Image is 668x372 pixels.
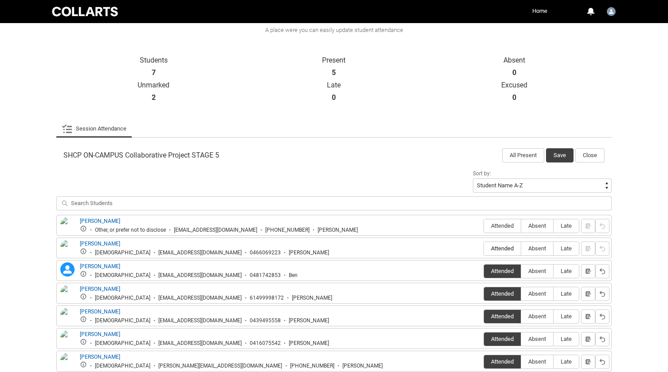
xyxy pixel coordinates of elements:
lightning-icon: Benjamin Schmidtke [60,262,75,277]
a: [PERSON_NAME] [80,218,120,224]
div: A place were you can easily update student attendance [55,26,613,35]
button: Notes [581,332,595,346]
a: [PERSON_NAME] [80,286,120,292]
div: 0466069223 [250,249,281,256]
div: [EMAIL_ADDRESS][DOMAIN_NAME] [158,317,242,324]
div: [PHONE_NUMBER] [290,363,334,369]
button: Notes [581,264,595,278]
a: [PERSON_NAME] [80,309,120,315]
a: [PERSON_NAME] [80,263,120,269]
button: Notes [581,355,595,369]
button: Notes [581,287,595,301]
span: Absent [521,336,553,342]
div: [PERSON_NAME] [342,363,383,369]
strong: 0 [512,68,516,77]
div: [DEMOGRAPHIC_DATA] [95,295,150,301]
div: 0439495558 [250,317,281,324]
button: Reset [595,309,609,324]
span: Late [554,313,579,320]
div: 0416075542 [250,340,281,347]
p: Late [244,81,424,90]
div: [EMAIL_ADDRESS][DOMAIN_NAME] [158,295,242,301]
span: Absent [521,245,553,252]
button: Notes [581,309,595,324]
span: Attended [484,313,521,320]
span: Attended [484,336,521,342]
span: Absent [521,290,553,297]
p: Excused [424,81,605,90]
span: Late [554,222,579,229]
span: SHCP ON-CAMPUS Collaborative Project STAGE 5 [63,151,219,160]
div: Ben [289,272,298,279]
div: [DEMOGRAPHIC_DATA] [95,249,150,256]
a: [PERSON_NAME] [80,354,120,360]
div: Other, or prefer not to disclose [95,227,166,233]
div: [DEMOGRAPHIC_DATA] [95,363,150,369]
button: Reset [595,219,609,233]
span: Attended [484,358,521,365]
span: Late [554,245,579,252]
li: Session Attendance [56,120,132,138]
img: Claire Birnie [60,285,75,305]
span: Sort by: [473,170,491,177]
img: Emma.Valente [607,7,616,16]
button: Reset [595,241,609,256]
div: [EMAIL_ADDRESS][DOMAIN_NAME] [158,340,242,347]
img: Emma Curtis [60,330,75,350]
img: Clara Camm [60,308,75,327]
div: [DEMOGRAPHIC_DATA] [95,340,150,347]
p: Unmarked [63,81,244,90]
div: [DEMOGRAPHIC_DATA] [95,272,150,279]
strong: 0 [512,93,516,102]
button: All Present [502,148,544,162]
strong: 2 [152,93,156,102]
strong: 5 [332,68,336,77]
div: [PERSON_NAME] [289,317,329,324]
span: Attended [484,245,521,252]
div: [PERSON_NAME] [318,227,358,233]
span: Attended [484,268,521,274]
div: [PERSON_NAME] [289,340,329,347]
p: Students [63,56,244,65]
strong: 7 [152,68,156,77]
a: [PERSON_NAME] [80,331,120,337]
button: Reset [595,264,609,278]
button: Reset [595,287,609,301]
div: 61499998172 [250,295,284,301]
button: Reset [595,355,609,369]
div: [PERSON_NAME][EMAIL_ADDRESS][DOMAIN_NAME] [158,363,282,369]
button: Save [546,148,574,162]
span: Absent [521,222,553,229]
span: Late [554,268,579,274]
p: Absent [424,56,605,65]
a: Session Attendance [62,120,126,138]
span: Attended [484,290,521,297]
span: Absent [521,268,553,274]
span: Late [554,290,579,297]
a: [PERSON_NAME] [80,241,120,247]
img: Annabelle Kirkendall [60,217,75,237]
input: Search Students [56,196,612,210]
p: Present [244,56,424,65]
div: [DEMOGRAPHIC_DATA] [95,317,150,324]
div: [EMAIL_ADDRESS][DOMAIN_NAME] [158,249,242,256]
div: [PERSON_NAME] [289,249,329,256]
button: Reset [595,332,609,346]
span: Late [554,336,579,342]
img: Antonia Taylor [60,240,75,259]
span: Absent [521,313,553,320]
span: Absent [521,358,553,365]
div: [PHONE_NUMBER] [265,227,310,233]
a: Home [530,4,550,18]
div: [EMAIL_ADDRESS][DOMAIN_NAME] [174,227,257,233]
div: [PERSON_NAME] [292,295,332,301]
strong: 0 [332,93,336,102]
span: Late [554,358,579,365]
button: User Profile Emma.Valente [605,4,618,18]
div: [EMAIL_ADDRESS][DOMAIN_NAME] [158,272,242,279]
button: Close [575,148,605,162]
span: Attended [484,222,521,229]
div: 0481742853 [250,272,281,279]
